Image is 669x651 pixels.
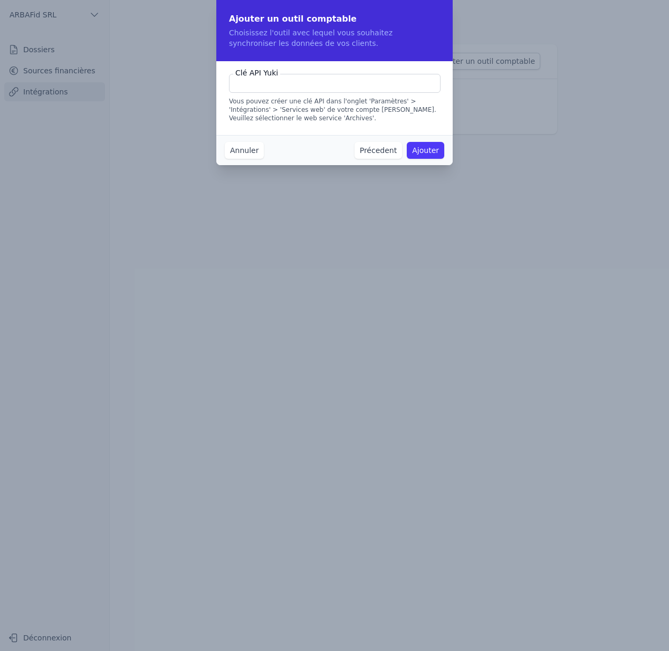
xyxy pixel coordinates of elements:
h2: Ajouter un outil comptable [229,13,440,25]
p: Choisissez l'outil avec lequel vous souhaitez synchroniser les données de vos clients. [229,27,440,49]
label: Clé API Yuki [233,68,280,78]
button: Précedent [355,142,402,159]
button: Ajouter [407,142,444,159]
button: Annuler [225,142,264,159]
p: Vous pouvez créer une clé API dans l'onglet 'Paramètres' > 'Intégrations' > 'Services web' de vot... [229,97,440,122]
